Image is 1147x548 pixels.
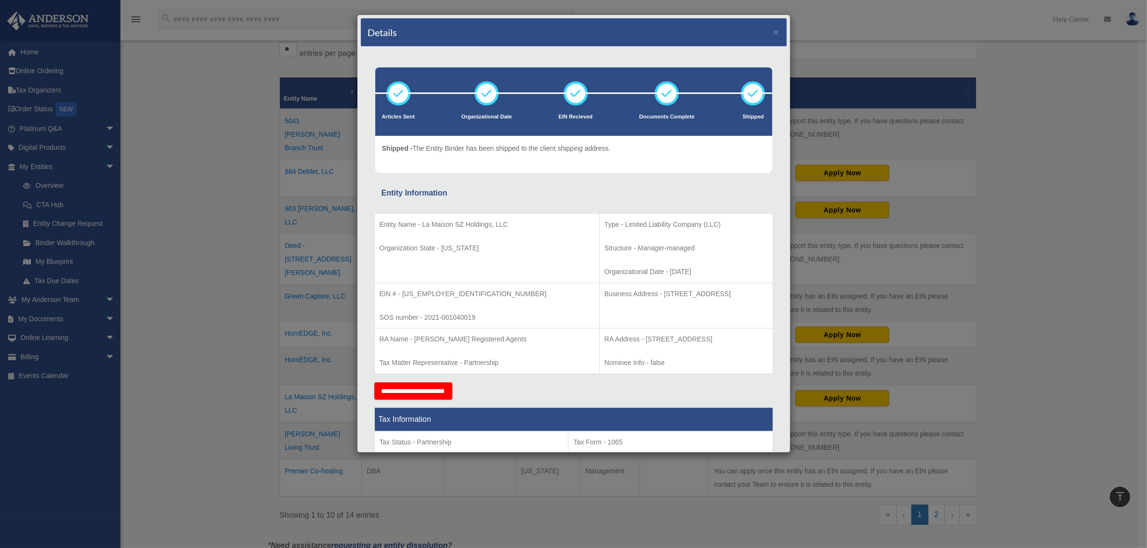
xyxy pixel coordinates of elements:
[573,436,767,448] p: Tax Form - 1065
[382,112,415,122] p: Articles Sent
[605,288,768,300] p: Business Address - [STREET_ADDRESS]
[773,27,779,37] button: ×
[374,407,773,431] th: Tax Information
[380,242,594,254] p: Organization State - [US_STATE]
[605,219,768,231] p: Type - Limited Liability Company (LLC)
[382,186,766,200] div: Entity Information
[605,333,768,345] p: RA Address - [STREET_ADDRESS]
[380,219,594,231] p: Entity Name - La Maison SZ Holdings, LLC
[639,112,695,122] p: Documents Complete
[380,288,594,300] p: EIN # - [US_EMPLOYER_IDENTIFICATION_NUMBER]
[461,112,512,122] p: Organizational Date
[741,112,765,122] p: Shipped
[558,112,593,122] p: EIN Recieved
[380,333,594,345] p: RA Name - [PERSON_NAME] Registered Agents
[380,312,594,324] p: SOS number - 2021-001040019
[605,242,768,254] p: Structure - Manager-managed
[382,144,413,152] span: Shipped -
[368,26,397,39] h4: Details
[374,431,568,502] td: Tax Period Type - Calendar Year
[380,436,564,448] p: Tax Status - Partnership
[382,143,611,155] p: The Entity Binder has been shipped to the client shipping address.
[380,357,594,369] p: Tax Matter Representative - Partnership
[605,357,768,369] p: Nominee Info - false
[605,266,768,278] p: Organizational Date - [DATE]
